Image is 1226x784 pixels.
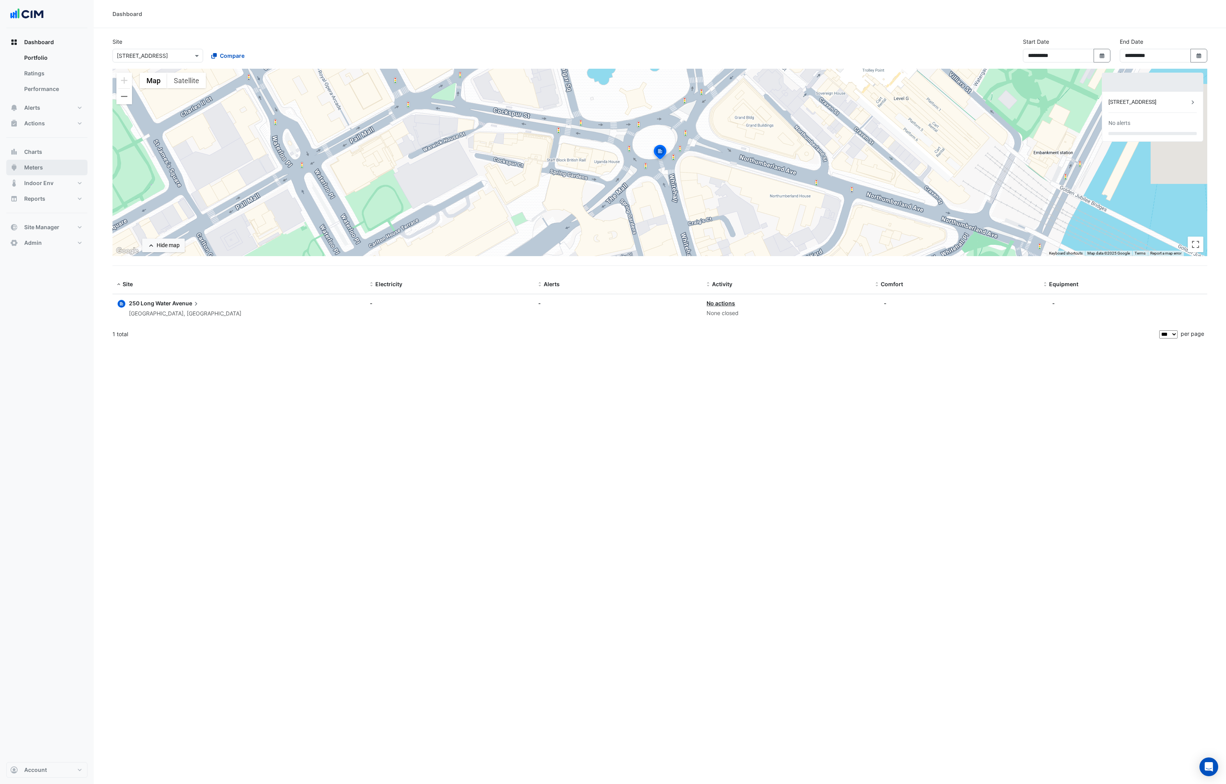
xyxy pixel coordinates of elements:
app-icon: Site Manager [10,223,18,231]
span: Account [24,766,47,774]
a: Performance [18,81,87,97]
span: Dashboard [24,38,54,46]
img: site-pin-selected.svg [651,144,669,162]
label: Start Date [1023,37,1049,46]
button: Show street map [140,73,167,88]
button: Account [6,762,87,778]
span: Avenue [172,299,200,308]
button: Keyboard shortcuts [1049,251,1083,256]
span: Activity [712,281,732,287]
span: Site [123,281,133,287]
a: Open this area in Google Maps (opens a new window) [114,246,140,256]
span: Admin [24,239,42,247]
fa-icon: Select Date [1196,52,1203,59]
button: Charts [6,144,87,160]
span: Reports [24,195,45,203]
a: Report a map error [1150,251,1181,255]
label: End Date [1120,37,1143,46]
button: Hide map [142,239,185,252]
a: Ratings [18,66,87,81]
span: Site Manager [24,223,59,231]
span: Indoor Env [24,179,54,187]
button: Indoor Env [6,175,87,191]
div: Hide map [157,241,180,249]
app-icon: Meters [10,164,18,171]
span: Electricity [375,281,402,287]
button: Actions [6,116,87,131]
div: 1 total [112,324,1158,344]
app-icon: Alerts [10,104,18,112]
label: Site [112,37,122,46]
span: Alerts [544,281,560,287]
app-icon: Actions [10,119,18,127]
img: Company Logo [9,6,45,22]
span: Alerts [24,104,40,112]
app-icon: Reports [10,195,18,203]
button: Zoom out [116,89,132,104]
button: Admin [6,235,87,251]
div: No alerts [1108,119,1130,127]
span: Equipment [1049,281,1078,287]
a: Portfolio [18,50,87,66]
button: Alerts [6,100,87,116]
div: [GEOGRAPHIC_DATA], [GEOGRAPHIC_DATA] [129,309,241,318]
app-icon: Indoor Env [10,179,18,187]
app-icon: Dashboard [10,38,18,46]
div: - [1052,299,1055,307]
div: Open Intercom Messenger [1199,757,1218,776]
button: Meters [6,160,87,175]
span: Map data ©2025 Google [1087,251,1130,255]
span: Charts [24,148,42,156]
button: Site Manager [6,219,87,235]
div: - [538,299,697,307]
div: - [884,299,887,307]
span: 250 Long Water [129,300,171,306]
button: Reports [6,191,87,207]
span: Meters [24,164,43,171]
span: per page [1181,330,1204,337]
div: Dashboard [112,10,142,18]
span: Compare [220,52,244,60]
button: Show satellite imagery [167,73,206,88]
app-icon: Admin [10,239,18,247]
span: Actions [24,119,45,127]
button: Dashboard [6,34,87,50]
div: Dashboard [6,50,87,100]
button: Compare [206,49,250,62]
button: Zoom in [116,73,132,88]
a: Terms (opens in new tab) [1135,251,1146,255]
app-icon: Charts [10,148,18,156]
div: [STREET_ADDRESS] [1108,98,1189,106]
fa-icon: Select Date [1099,52,1106,59]
img: Google [114,246,140,256]
a: No actions [707,300,735,306]
div: None closed [707,309,866,318]
button: Toggle fullscreen view [1188,237,1203,252]
span: Comfort [881,281,903,287]
div: - [370,299,529,307]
